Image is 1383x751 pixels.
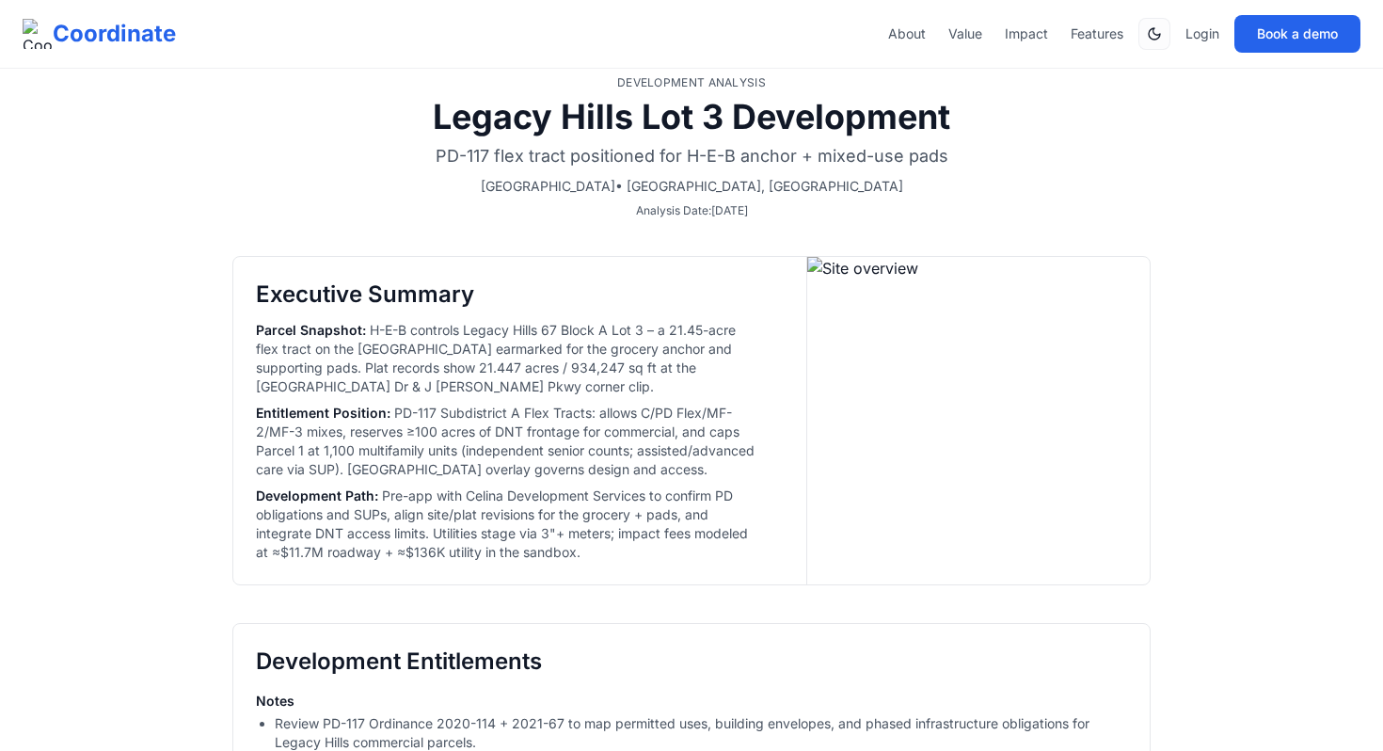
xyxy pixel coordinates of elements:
h2: Development Entitlements [256,647,1127,677]
span: Coordinate [53,19,176,49]
a: Value [948,24,982,43]
span: Pre-app with Celina Development Services to confirm PD obligations and SUPs, align site/plat revi... [256,487,748,560]
a: Impact [1005,24,1048,43]
a: Features [1071,24,1123,43]
button: Switch to dark mode [1138,18,1170,50]
button: Book a demo [1234,15,1360,53]
a: Coordinate [23,19,176,49]
a: About [888,24,926,43]
h3: Notes [256,692,1127,711]
a: Login [1185,24,1219,43]
span: H-E-B controls Legacy Hills 67 Block A Lot 3 – a 21.45-acre flex tract on the [GEOGRAPHIC_DATA] e... [256,322,736,394]
h2: Executive Summary [256,280,761,310]
h1: Legacy Hills Lot 3 Development [232,98,1151,136]
p: Development Analysis [232,75,1151,90]
span: PD-117 Subdistrict A Flex Tracts: allows C/PD Flex/MF-2/MF-3 mixes, reserves ≥100 acres of DNT fr... [256,405,755,477]
img: Coordinate [23,19,53,49]
img: Site overview [807,257,1150,584]
span: Entitlement Position : [256,405,390,421]
p: PD-117 flex tract positioned for H-E-B anchor + mixed-use pads [232,143,1151,169]
p: Analysis Date: [DATE] [232,203,1151,218]
p: [GEOGRAPHIC_DATA] • [GEOGRAPHIC_DATA], [GEOGRAPHIC_DATA] [232,177,1151,196]
span: Parcel Snapshot : [256,322,366,338]
span: Development Path : [256,487,378,503]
